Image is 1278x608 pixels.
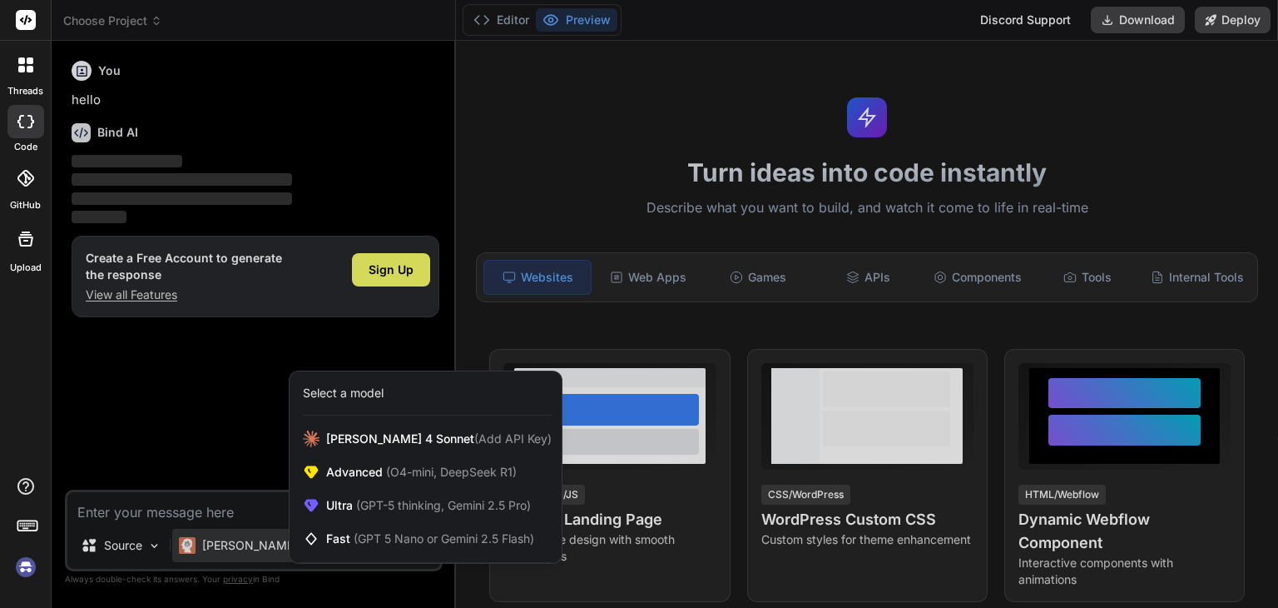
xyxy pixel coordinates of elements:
span: Ultra [326,497,531,514]
span: Fast [326,531,534,547]
label: code [14,140,37,154]
label: Upload [10,261,42,275]
img: signin [12,553,40,581]
span: (GPT 5 Nano or Gemini 2.5 Flash) [354,531,534,546]
span: (Add API Key) [474,431,552,446]
span: Advanced [326,464,517,481]
label: GitHub [10,198,41,212]
span: [PERSON_NAME] 4 Sonnet [326,431,552,447]
span: (O4-mini, DeepSeek R1) [383,465,517,479]
label: threads [7,84,43,98]
div: Select a model [303,385,384,401]
span: (GPT-5 thinking, Gemini 2.5 Pro) [353,498,531,512]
